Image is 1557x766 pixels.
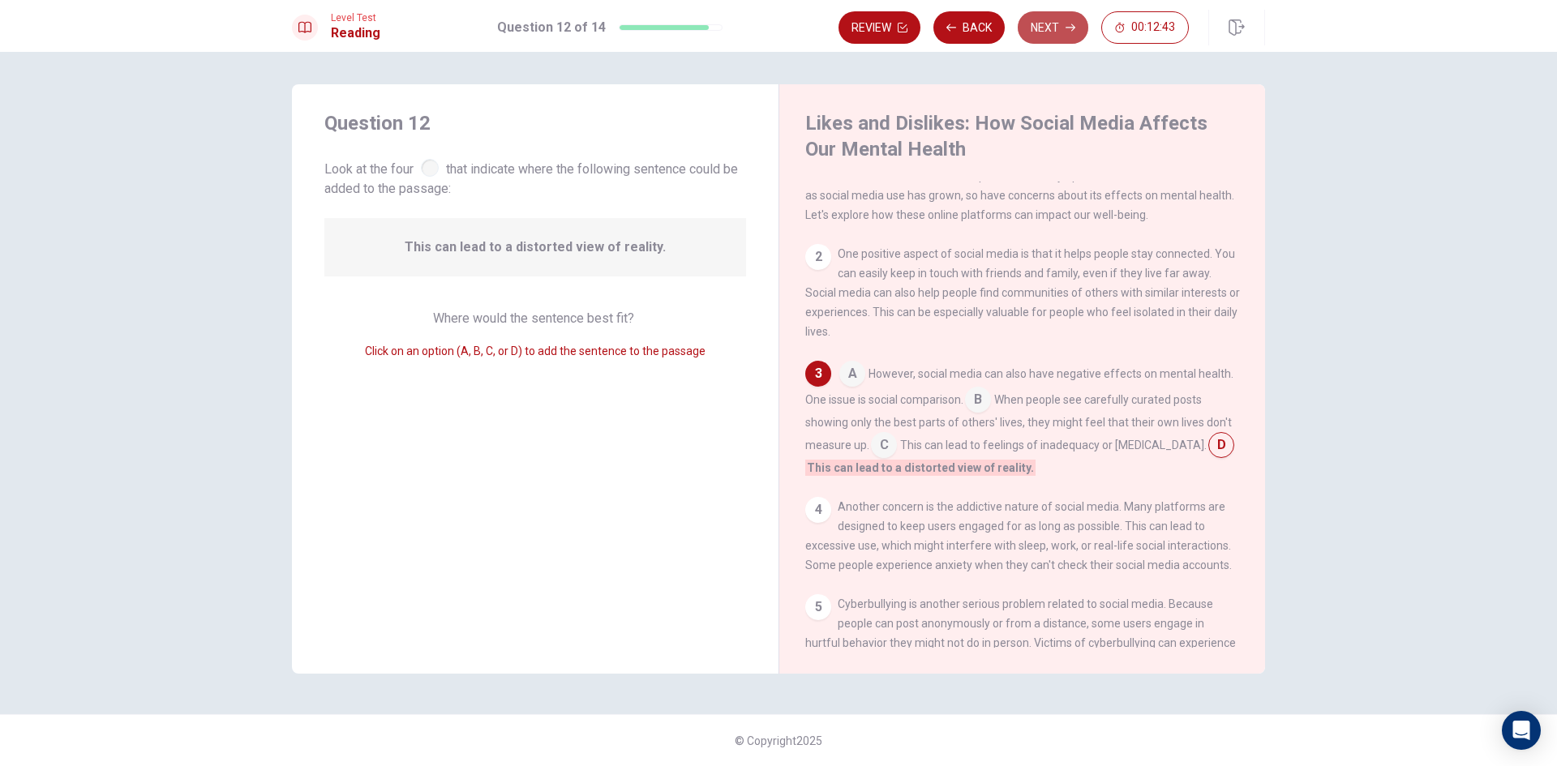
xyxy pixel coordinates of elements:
span: However, social media can also have negative effects on mental health. One issue is social compar... [805,367,1233,406]
span: This can lead to a distorted view of reality. [405,238,666,257]
h4: Question 12 [324,110,746,136]
button: Review [839,11,920,44]
span: When people see carefully curated posts showing only the best parts of others' lives, they might ... [805,393,1232,451]
span: A [839,361,865,387]
div: Open Intercom Messenger [1502,711,1541,750]
div: 2 [805,244,831,270]
div: 5 [805,594,831,620]
span: Where would the sentence best fit? [433,310,637,326]
span: Click on an option (A, B, C, or D) to add the sentence to the passage [365,344,706,357]
span: D [1208,432,1234,458]
h1: Reading [331,24,380,43]
span: © Copyright 2025 [735,734,822,747]
span: C [871,432,897,458]
span: Cyberbullying is another serious problem related to social media. Because people can post anonymo... [805,597,1236,669]
span: This can lead to feelings of inadequacy or [MEDICAL_DATA]. [900,439,1207,451]
span: 00:12:43 [1131,21,1175,34]
button: Back [933,11,1005,44]
span: B [965,387,991,413]
button: 00:12:43 [1101,11,1189,44]
button: Next [1018,11,1088,44]
h1: Question 12 of 14 [497,18,606,37]
span: This can lead to a distorted view of reality. [805,460,1036,476]
div: 3 [805,361,831,387]
h4: Likes and Dislikes: How Social Media Affects Our Mental Health [805,110,1235,162]
span: One positive aspect of social media is that it helps people stay connected. You can easily keep i... [805,247,1240,338]
span: Level Test [331,12,380,24]
div: 4 [805,497,831,523]
span: Another concern is the addictive nature of social media. Many platforms are designed to keep user... [805,500,1232,571]
span: Look at the four that indicate where the following sentence could be added to the passage: [324,156,746,199]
